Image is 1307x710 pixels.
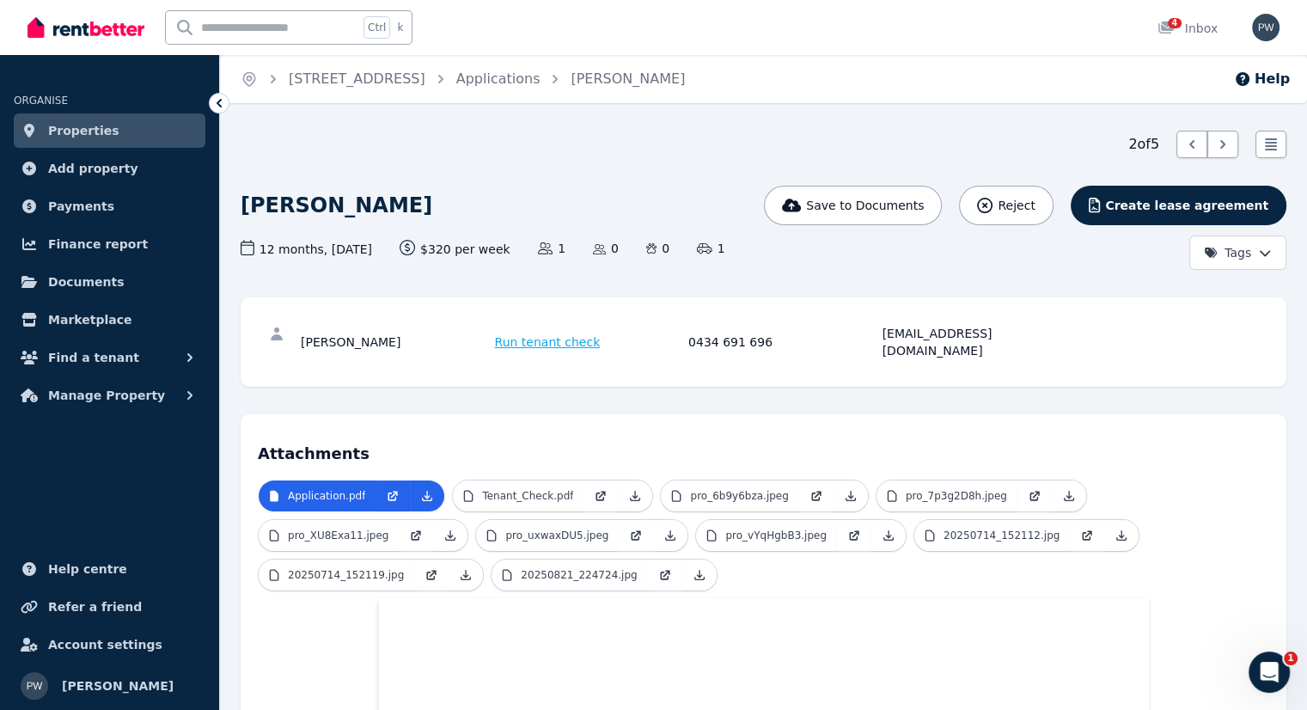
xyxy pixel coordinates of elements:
span: 0 [646,240,669,257]
a: 20250714_152112.jpg [914,520,1070,551]
a: pro_vYqHgbB3.jpeg [696,520,837,551]
a: Refer a friend [14,590,205,624]
p: pro_uxwaxDU5.jpeg [505,529,608,542]
span: Marketplace [48,309,131,330]
a: Open in new Tab [376,480,410,511]
a: [STREET_ADDRESS] [289,70,425,87]
a: Properties [14,113,205,148]
span: Add property [48,158,138,179]
div: [PERSON_NAME] [301,325,490,359]
button: Reject [959,186,1053,225]
span: Payments [48,196,114,217]
span: Reject [998,197,1035,214]
a: Download Attachment [618,480,652,511]
a: Applications [456,70,541,87]
span: Account settings [48,634,162,655]
a: Open in new Tab [799,480,834,511]
span: $320 per week [400,240,510,258]
a: Open in new Tab [619,520,653,551]
span: Create lease agreement [1105,197,1268,214]
a: Help centre [14,552,205,586]
button: Tags [1189,236,1286,270]
span: Finance report [48,234,148,254]
div: Inbox [1157,20,1218,37]
a: pro_uxwaxDU5.jpeg [476,520,619,551]
a: Add property [14,151,205,186]
button: Create lease agreement [1071,186,1286,225]
p: pro_6b9y6bza.jpeg [690,489,788,503]
span: ORGANISE [14,95,68,107]
img: Paul Williams [1252,14,1280,41]
img: Paul Williams [21,672,48,700]
span: Run tenant check [495,334,601,351]
a: Open in new Tab [1017,480,1052,511]
span: [PERSON_NAME] [62,676,174,696]
span: Ctrl [363,16,390,39]
iframe: Intercom live chat [1249,652,1290,693]
a: pro_7p3g2D8h.jpeg [876,480,1017,511]
p: pro_7p3g2D8h.jpeg [906,489,1007,503]
button: Save to Documents [764,186,943,225]
a: Download Attachment [449,560,483,591]
a: Open in new Tab [837,520,871,551]
button: Help [1234,69,1290,89]
span: Save to Documents [806,197,924,214]
span: Tags [1204,244,1251,261]
a: pro_6b9y6bza.jpeg [661,480,798,511]
a: Download Attachment [653,520,687,551]
a: Open in new Tab [1070,520,1104,551]
a: Download Attachment [834,480,868,511]
h4: Attachments [258,432,1269,466]
a: Account settings [14,627,205,662]
a: Download Attachment [1052,480,1086,511]
a: Download Attachment [433,520,467,551]
a: Application.pdf [259,480,376,511]
span: Find a tenant [48,347,139,368]
a: Payments [14,189,205,223]
span: Documents [48,272,125,292]
a: Download Attachment [871,520,906,551]
p: pro_vYqHgbB3.jpeg [725,529,827,542]
div: [EMAIL_ADDRESS][DOMAIN_NAME] [883,325,1072,359]
a: Open in new Tab [583,480,618,511]
h1: [PERSON_NAME] [241,192,432,219]
p: pro_XU8Exa11.jpeg [288,529,388,542]
span: Manage Property [48,385,165,406]
a: Download Attachment [410,480,444,511]
a: Finance report [14,227,205,261]
button: Find a tenant [14,340,205,375]
a: Open in new Tab [648,560,682,591]
a: Download Attachment [1104,520,1139,551]
span: 12 months , [DATE] [241,240,372,258]
p: 20250821_224724.jpg [521,568,637,582]
a: Documents [14,265,205,299]
a: Open in new Tab [399,520,433,551]
span: 1 [538,240,565,257]
div: 0434 691 696 [688,325,877,359]
span: Refer a friend [48,597,142,617]
span: 2 of 5 [1128,134,1159,155]
p: Application.pdf [288,489,365,503]
a: Download Attachment [682,560,717,591]
a: 20250714_152119.jpg [259,560,414,591]
span: 1 [697,240,724,257]
a: Open in new Tab [414,560,449,591]
span: k [397,21,403,34]
a: Tenant_Check.pdf [453,480,583,511]
span: 4 [1168,18,1182,28]
span: Help centre [48,559,127,579]
a: pro_XU8Exa11.jpeg [259,520,399,551]
span: 1 [1284,652,1298,665]
p: 20250714_152112.jpg [944,529,1060,542]
img: RentBetter [27,15,144,40]
p: Tenant_Check.pdf [482,489,573,503]
a: 20250821_224724.jpg [492,560,647,591]
a: [PERSON_NAME] [571,70,685,87]
nav: Breadcrumb [220,55,705,103]
span: Properties [48,120,119,141]
span: 0 [593,240,619,257]
p: 20250714_152119.jpg [288,568,404,582]
a: Marketplace [14,303,205,337]
button: Manage Property [14,378,205,413]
